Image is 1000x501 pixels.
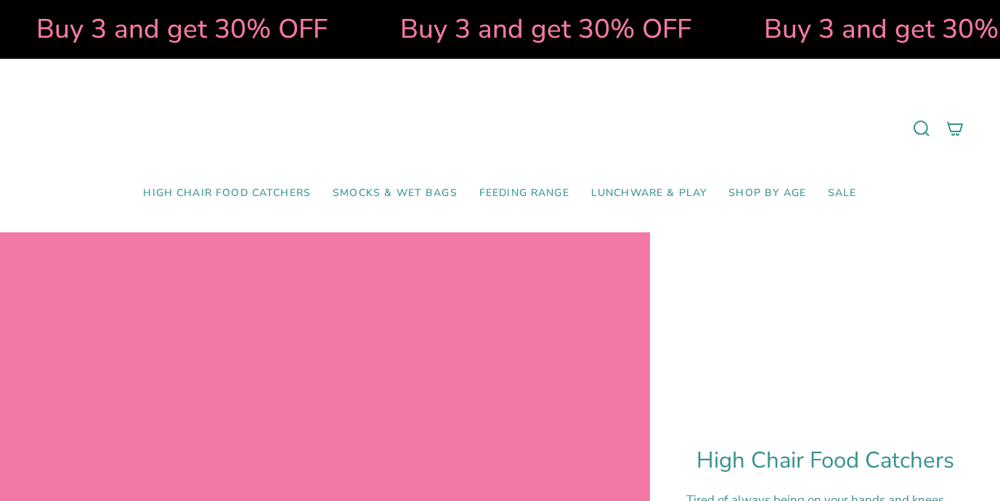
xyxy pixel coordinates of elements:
[468,176,580,211] a: Feeding Range
[686,447,964,474] h1: High Chair Food Catchers
[375,81,625,176] a: Mumma’s Little Helpers
[479,187,569,200] span: Feeding Range
[718,176,817,211] a: Shop by Age
[395,11,686,47] strong: Buy 3 and get 30% OFF
[828,187,857,200] span: SALE
[580,176,718,211] a: Lunchware & Play
[143,187,311,200] span: High Chair Food Catchers
[333,187,458,200] span: Smocks & Wet Bags
[132,176,322,211] a: High Chair Food Catchers
[817,176,868,211] a: SALE
[31,11,322,47] strong: Buy 3 and get 30% OFF
[591,187,707,200] span: Lunchware & Play
[728,187,806,200] span: Shop by Age
[322,176,468,211] a: Smocks & Wet Bags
